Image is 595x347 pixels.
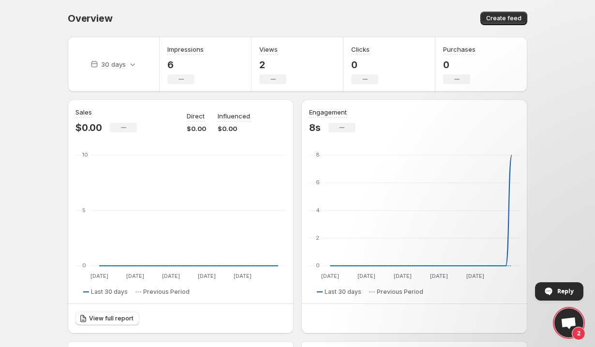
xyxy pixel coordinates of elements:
[167,44,204,54] h3: Impressions
[82,151,88,158] text: 10
[316,207,320,214] text: 4
[572,327,585,340] span: 2
[443,59,476,71] p: 0
[89,315,134,322] span: View full report
[351,59,378,71] p: 0
[316,234,319,241] text: 2
[316,179,320,186] text: 6
[557,283,574,300] span: Reply
[187,111,205,121] p: Direct
[325,288,361,296] span: Last 30 days
[82,207,86,214] text: 5
[486,14,521,22] span: Create feed
[126,273,144,279] text: [DATE]
[316,151,320,158] text: 8
[443,44,476,54] h3: Purchases
[259,59,286,71] p: 2
[218,111,250,121] p: Influenced
[162,273,180,279] text: [DATE]
[309,107,347,117] h3: Engagement
[321,273,339,279] text: [DATE]
[90,273,108,279] text: [DATE]
[430,273,448,279] text: [DATE]
[351,44,370,54] h3: Clicks
[75,312,139,325] a: View full report
[377,288,423,296] span: Previous Period
[218,124,250,133] p: $0.00
[259,44,278,54] h3: Views
[68,13,112,24] span: Overview
[167,59,204,71] p: 6
[75,107,92,117] h3: Sales
[480,12,527,25] button: Create feed
[82,262,86,269] text: 0
[101,59,126,69] p: 30 days
[75,122,102,133] p: $0.00
[394,273,412,279] text: [DATE]
[91,288,128,296] span: Last 30 days
[198,273,216,279] text: [DATE]
[309,122,321,133] p: 8s
[357,273,375,279] text: [DATE]
[143,288,190,296] span: Previous Period
[234,273,252,279] text: [DATE]
[316,262,320,269] text: 0
[466,273,484,279] text: [DATE]
[187,124,206,133] p: $0.00
[554,308,583,337] div: Open chat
